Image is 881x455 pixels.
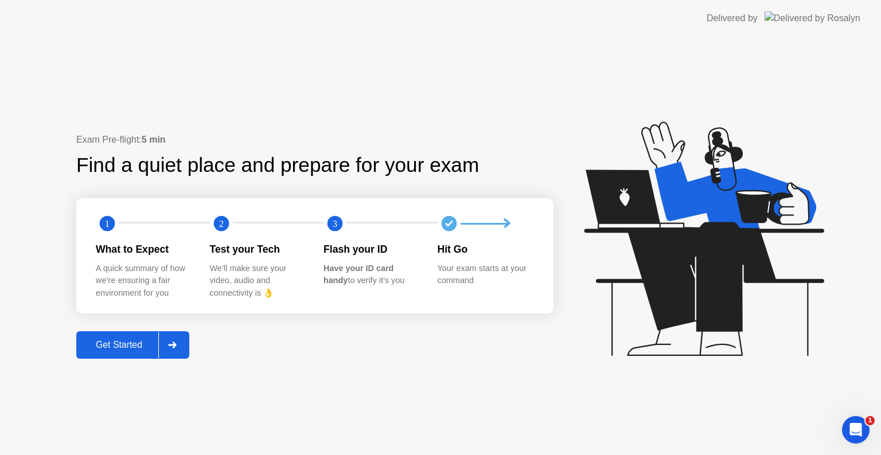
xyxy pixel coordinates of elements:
div: We’ll make sure your video, audio and connectivity is 👌 [210,262,306,300]
text: 3 [333,218,337,229]
div: Flash your ID [323,242,419,257]
text: 1 [105,218,110,229]
b: 5 min [142,135,166,144]
div: Exam Pre-flight: [76,133,553,147]
div: A quick summary of how we’re ensuring a fair environment for you [96,262,192,300]
div: Find a quiet place and prepare for your exam [76,150,481,181]
span: 1 [866,416,875,425]
div: Delivered by [707,11,758,25]
div: to verify it’s you [323,262,419,287]
button: Get Started [76,331,189,359]
div: Test your Tech [210,242,306,257]
text: 2 [219,218,223,229]
img: Delivered by Rosalyn [765,11,860,25]
b: Have your ID card handy [323,264,393,285]
iframe: Intercom live chat [842,416,870,444]
div: Get Started [80,340,158,350]
div: Your exam starts at your command [438,262,533,287]
div: Hit Go [438,242,533,257]
div: What to Expect [96,242,192,257]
